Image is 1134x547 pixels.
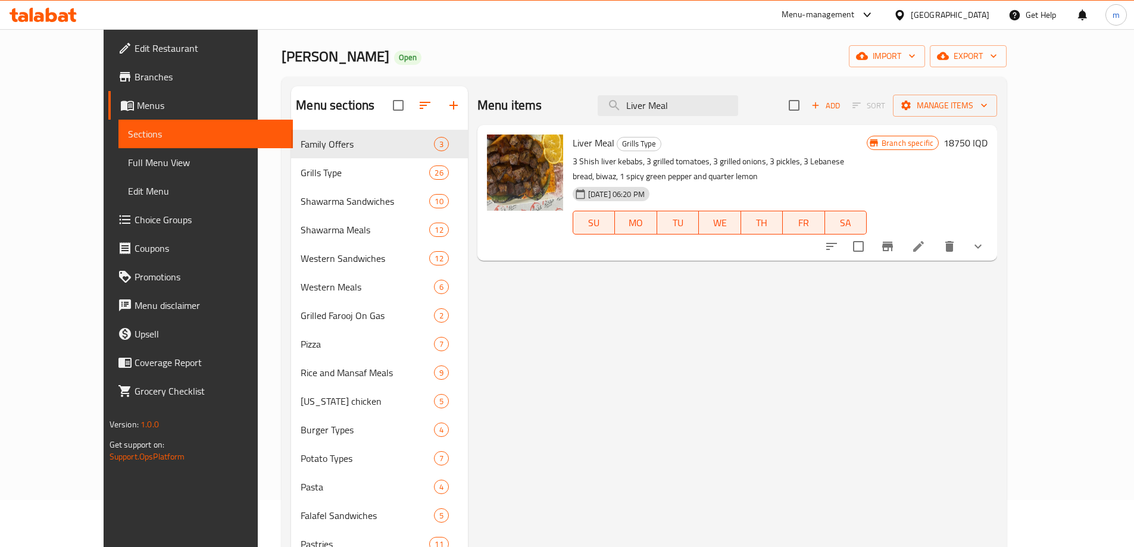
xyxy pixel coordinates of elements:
[873,232,902,261] button: Branch-specific-item
[971,239,985,254] svg: Show Choices
[573,134,614,152] span: Liver Meal
[846,234,871,259] span: Select to update
[291,501,467,530] div: Falafel Sandwiches5
[434,508,449,523] div: items
[301,194,429,208] span: Shawarma Sandwiches
[573,154,867,184] p: 3 Shish liver kebabs, 3 grilled tomatoes, 3 grilled onions, 3 pickles, 3 Lebanese bread, biwaz, 1...
[435,453,448,464] span: 7
[430,196,448,207] span: 10
[615,211,657,235] button: MO
[434,451,449,465] div: items
[118,148,293,177] a: Full Menu View
[825,211,867,235] button: SA
[434,137,449,151] div: items
[435,482,448,493] span: 4
[301,337,433,351] span: Pizza
[135,212,283,227] span: Choice Groups
[430,167,448,179] span: 26
[578,214,610,232] span: SU
[817,232,846,261] button: sort-choices
[301,394,433,408] div: Kentucky chicken
[110,437,164,452] span: Get support on:
[301,394,433,408] span: [US_STATE] chicken
[108,34,293,62] a: Edit Restaurant
[620,214,652,232] span: MO
[435,339,448,350] span: 7
[110,449,185,464] a: Support.OpsPlatform
[135,270,283,284] span: Promotions
[108,62,293,91] a: Branches
[783,211,824,235] button: FR
[944,135,988,151] h6: 18750 IQD
[435,310,448,321] span: 2
[849,45,925,67] button: import
[662,214,694,232] span: TU
[394,52,421,62] span: Open
[434,280,449,294] div: items
[487,135,563,211] img: Liver Meal
[110,417,139,432] span: Version:
[434,337,449,351] div: items
[301,137,433,151] span: Family Offers
[291,358,467,387] div: Rice and Mansaf Meals9
[435,424,448,436] span: 4
[301,280,433,294] span: Western Meals
[301,480,433,494] span: Pasta
[746,214,778,232] span: TH
[788,214,820,232] span: FR
[301,308,433,323] span: Grilled Farooj On Gas
[430,253,448,264] span: 12
[108,377,293,405] a: Grocery Checklist
[291,415,467,444] div: Burger Types4
[135,41,283,55] span: Edit Restaurant
[435,139,448,150] span: 3
[301,251,429,265] span: Western Sandwiches
[291,244,467,273] div: Western Sandwiches12
[858,49,916,64] span: import
[439,91,468,120] button: Add section
[411,91,439,120] span: Sort sections
[108,291,293,320] a: Menu disclaimer
[807,96,845,115] button: Add
[429,251,448,265] div: items
[573,211,615,235] button: SU
[911,239,926,254] a: Edit menu item
[902,98,988,113] span: Manage items
[617,137,661,151] span: Grills Type
[108,234,293,262] a: Coupons
[477,96,542,114] h2: Menu items
[434,365,449,380] div: items
[128,184,283,198] span: Edit Menu
[598,95,738,116] input: search
[135,241,283,255] span: Coupons
[434,308,449,323] div: items
[435,510,448,521] span: 5
[435,282,448,293] span: 6
[140,417,159,432] span: 1.0.0
[301,223,429,237] span: Shawarma Meals
[782,8,855,22] div: Menu-management
[394,51,421,65] div: Open
[301,423,433,437] span: Burger Types
[296,96,374,114] h2: Menu sections
[429,223,448,237] div: items
[118,177,293,205] a: Edit Menu
[291,158,467,187] div: Grills Type26
[301,365,433,380] span: Rice and Mansaf Meals
[830,214,862,232] span: SA
[699,211,741,235] button: WE
[291,215,467,244] div: Shawarma Meals12
[135,298,283,312] span: Menu disclaimer
[135,355,283,370] span: Coverage Report
[434,394,449,408] div: items
[108,320,293,348] a: Upsell
[135,70,283,84] span: Branches
[741,211,783,235] button: TH
[617,137,661,151] div: Grills Type
[108,91,293,120] a: Menus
